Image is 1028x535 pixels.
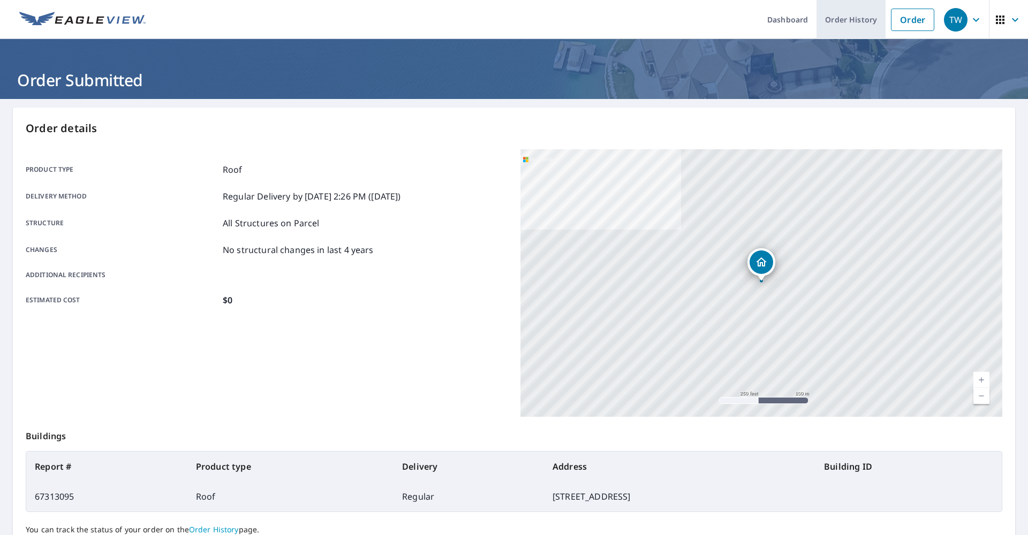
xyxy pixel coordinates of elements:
a: Current Level 17, Zoom In [973,372,989,388]
p: Regular Delivery by [DATE] 2:26 PM ([DATE]) [223,190,400,203]
div: TW [944,8,967,32]
p: Product type [26,163,218,176]
a: Order History [189,524,239,534]
th: Building ID [815,452,1002,481]
p: Structure [26,217,218,230]
th: Product type [187,452,394,481]
td: Roof [187,481,394,511]
a: Order [891,9,934,31]
a: Current Level 17, Zoom Out [973,388,989,404]
th: Delivery [394,452,544,481]
img: EV Logo [19,12,146,28]
p: Buildings [26,417,1002,451]
div: Dropped pin, building 1, Residential property, 2058 Mandarin Ln Naples, FL 34120 [747,248,775,281]
h1: Order Submitted [13,69,1015,91]
p: Order details [26,120,1002,136]
td: 67313095 [26,481,187,511]
td: [STREET_ADDRESS] [544,481,815,511]
p: Estimated cost [26,294,218,307]
td: Regular [394,481,544,511]
p: $0 [223,294,232,307]
p: Delivery method [26,190,218,203]
p: All Structures on Parcel [223,217,320,230]
p: No structural changes in last 4 years [223,243,374,256]
p: Changes [26,243,218,256]
th: Report # [26,452,187,481]
p: You can track the status of your order on the page. [26,525,1002,534]
p: Additional recipients [26,270,218,280]
p: Roof [223,163,243,176]
th: Address [544,452,815,481]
